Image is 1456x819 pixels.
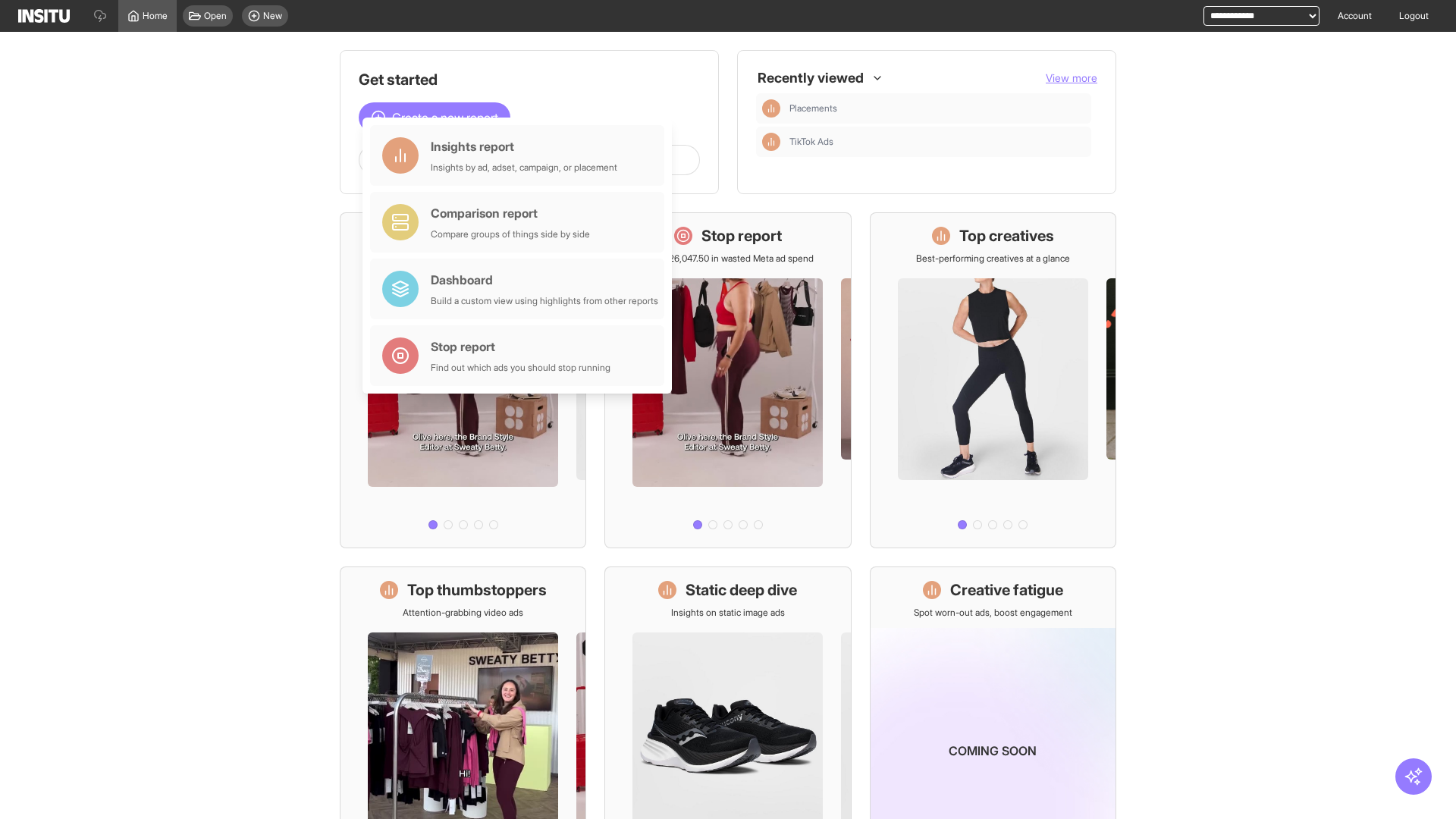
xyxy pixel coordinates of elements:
h1: Top thumbstoppers [407,579,547,601]
div: Insights [762,99,780,118]
p: Insights on static image ads [671,607,785,619]
h1: Get started [359,69,700,90]
span: TikTok Ads [789,136,1085,148]
div: Find out which ads you should stop running [431,362,610,374]
span: TikTok Ads [789,136,833,148]
button: Create a new report [359,102,510,133]
p: Attention-grabbing video ads [403,607,523,619]
span: Placements [789,102,837,115]
span: Open [204,10,227,22]
div: Comparison report [431,204,590,222]
div: Insights by ad, adset, campaign, or placement [431,162,617,174]
span: Home [143,10,168,22]
span: Placements [789,102,1085,115]
p: Save £26,047.50 in wasted Meta ad spend [642,253,814,265]
a: Top creativesBest-performing creatives at a glance [870,212,1116,548]
img: Logo [18,9,70,23]
h1: Top creatives [959,225,1054,246]
div: Stop report [431,337,610,356]
a: What's live nowSee all active ads instantly [340,212,586,548]
a: Stop reportSave £26,047.50 in wasted Meta ad spend [604,212,851,548]
h1: Stop report [701,225,782,246]
div: Build a custom view using highlights from other reports [431,295,658,307]
span: View more [1046,71,1097,84]
button: View more [1046,71,1097,86]
div: Compare groups of things side by side [431,228,590,240]
div: Insights report [431,137,617,155]
div: Dashboard [431,271,658,289]
div: Insights [762,133,780,151]
span: New [263,10,282,22]
p: Best-performing creatives at a glance [916,253,1070,265]
h1: Static deep dive [686,579,797,601]
span: Create a new report [392,108,498,127]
